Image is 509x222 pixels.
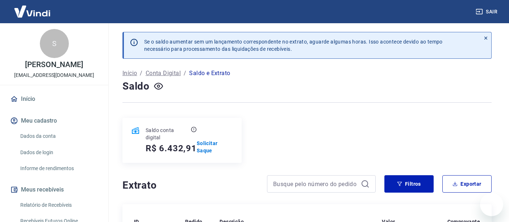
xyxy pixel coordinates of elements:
p: [PERSON_NAME] [25,61,83,69]
button: Exportar [442,175,492,193]
p: Saldo e Extrato [189,69,230,78]
a: Relatório de Recebíveis [17,198,100,213]
a: Início [9,91,100,107]
p: / [184,69,186,78]
p: [EMAIL_ADDRESS][DOMAIN_NAME] [14,71,94,79]
input: Busque pelo número do pedido [273,178,358,189]
div: S [40,29,69,58]
a: Solicitar Saque [197,140,233,154]
button: Meu cadastro [9,113,100,129]
button: Filtros [384,175,434,193]
a: Conta Digital [146,69,181,78]
h4: Extrato [122,178,258,193]
a: Dados da conta [17,129,100,144]
p: Se o saldo aumentar sem um lançamento correspondente no extrato, aguarde algumas horas. Isso acon... [144,38,443,53]
p: Saldo conta digital [146,127,189,141]
button: Meus recebíveis [9,182,100,198]
a: Início [122,69,137,78]
iframe: Botão para abrir a janela de mensagens [480,193,503,216]
h5: R$ 6.432,91 [146,143,197,154]
a: Informe de rendimentos [17,161,100,176]
h4: Saldo [122,79,150,94]
img: Vindi [9,0,56,22]
button: Sair [474,5,500,18]
a: Dados de login [17,145,100,160]
p: / [140,69,142,78]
